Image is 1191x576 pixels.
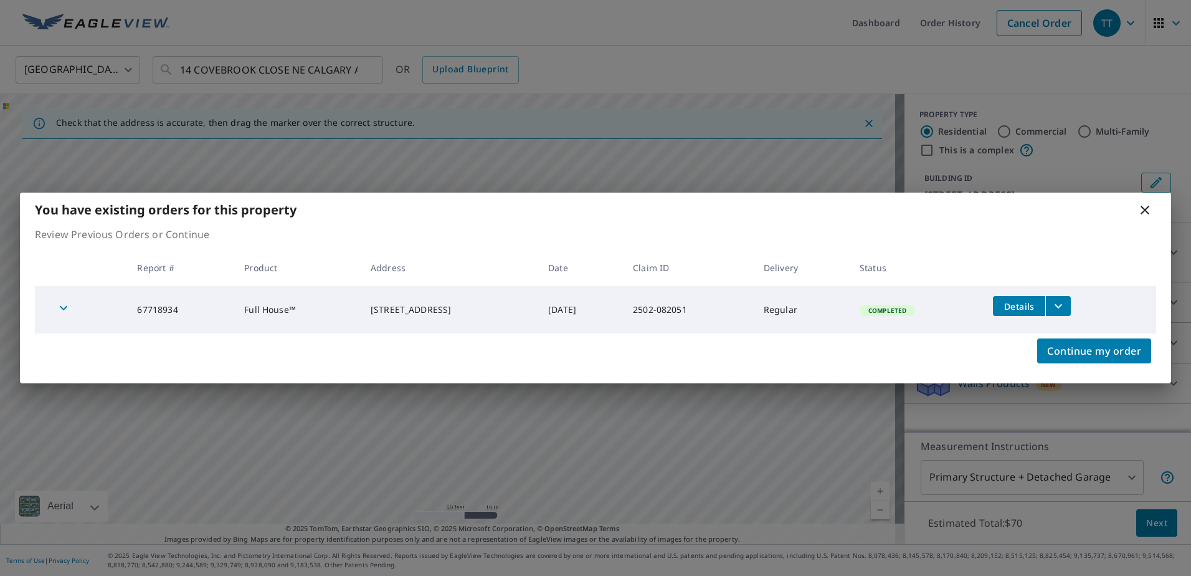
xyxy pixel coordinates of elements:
[371,304,528,316] div: [STREET_ADDRESS]
[127,249,234,286] th: Report #
[993,296,1045,316] button: detailsBtn-67718934
[1045,296,1071,316] button: filesDropdownBtn-67718934
[538,286,623,334] td: [DATE]
[850,249,984,286] th: Status
[35,227,1156,242] p: Review Previous Orders or Continue
[361,249,538,286] th: Address
[538,249,623,286] th: Date
[1000,300,1038,312] span: Details
[234,286,361,334] td: Full House™
[754,249,850,286] th: Delivery
[1037,338,1151,363] button: Continue my order
[234,249,361,286] th: Product
[861,306,914,315] span: Completed
[754,286,850,334] td: Regular
[1047,342,1141,360] span: Continue my order
[623,286,754,334] td: 2502-082051
[35,201,297,218] b: You have existing orders for this property
[127,286,234,334] td: 67718934
[623,249,754,286] th: Claim ID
